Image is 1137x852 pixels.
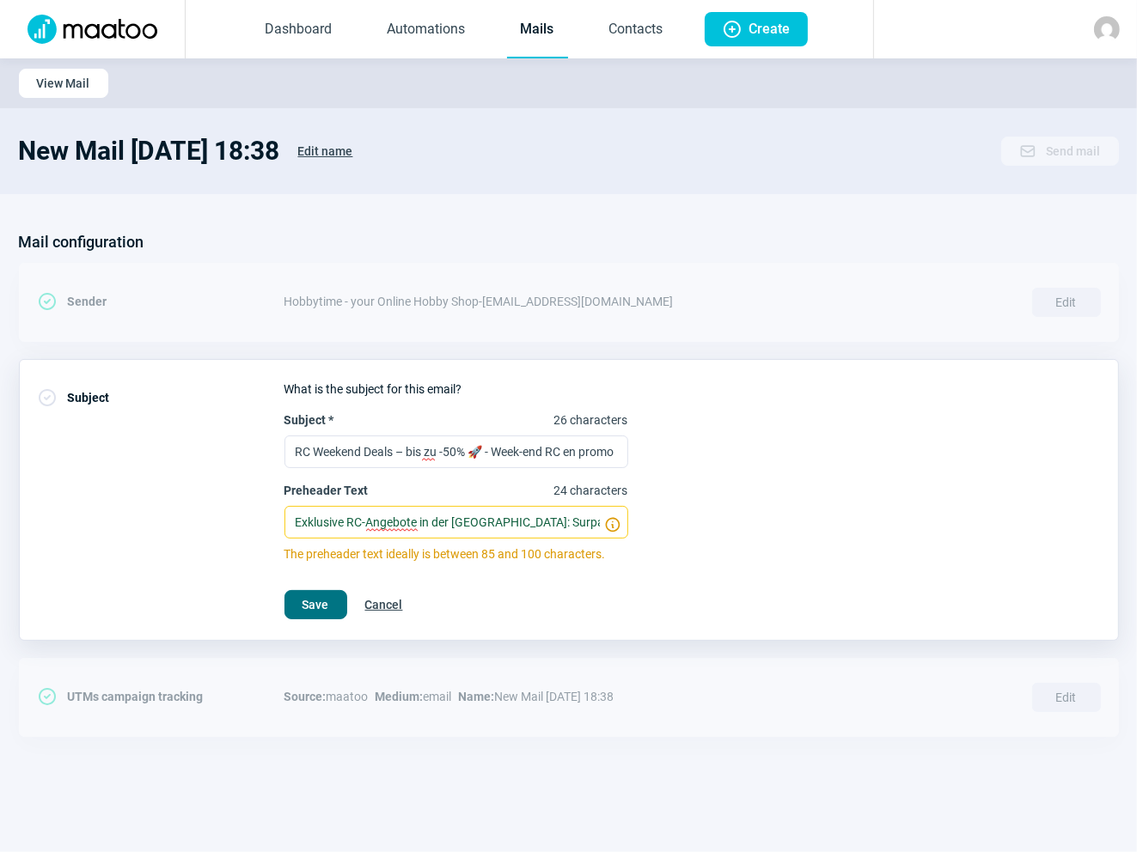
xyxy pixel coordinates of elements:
a: Automations [374,2,480,58]
span: Subject * [284,411,334,429]
h1: New Mail [DATE] 18:38 [19,136,280,167]
h3: Mail configuration [19,228,144,256]
input: Preheader Text24 characters [284,506,628,539]
button: View Mail [19,69,108,98]
span: Create [749,12,791,46]
span: Source: [284,690,327,703]
span: View Mail [37,70,90,97]
div: Hobbytime - your Online Hobby Shop - [EMAIL_ADDRESS][DOMAIN_NAME] [284,284,1012,319]
img: avatar [1094,16,1120,42]
span: Send mail [1047,137,1101,165]
div: UTMs campaign tracking [37,679,284,714]
span: Name: [459,690,495,703]
span: New Mail [DATE] 18:38 [459,686,614,707]
button: Save [284,590,347,619]
span: Edit [1032,288,1101,317]
span: 24 characters [554,482,628,499]
span: Edit [1032,683,1101,712]
span: 26 characters [554,411,628,429]
div: What is the subject for this email? [284,380,1101,398]
span: email [376,686,452,707]
a: Dashboard [252,2,346,58]
div: Sender [37,284,284,319]
input: Subject *26 characters [284,435,628,468]
button: Create [705,12,808,46]
span: Preheader Text [284,482,369,499]
a: Mails [507,2,568,58]
span: maatoo [284,686,369,707]
button: Edit name [280,136,371,167]
img: Logo [17,15,168,44]
span: Medium: [376,690,424,703]
span: Cancel [365,591,403,618]
button: Cancel [347,590,421,619]
button: Send mail [1001,137,1119,166]
span: The preheader text ideally is between 85 and 100 characters. [284,545,628,563]
span: Edit name [298,137,353,165]
a: Contacts [596,2,677,58]
div: Subject [37,380,284,415]
span: Save [303,591,329,618]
